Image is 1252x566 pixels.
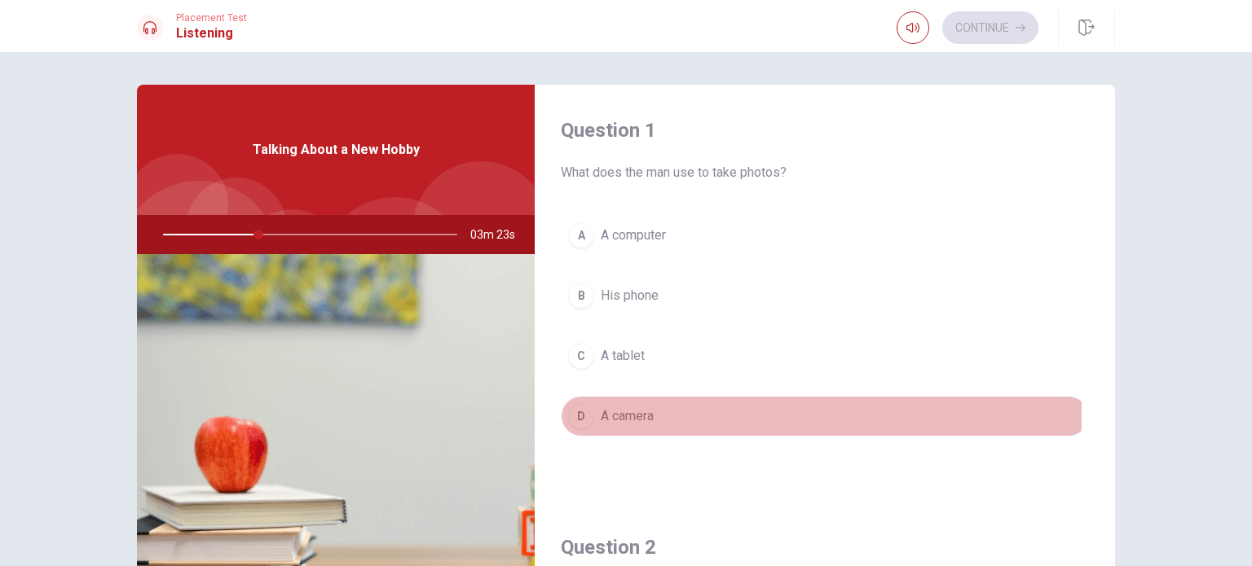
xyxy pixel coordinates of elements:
[568,403,594,429] div: D
[568,343,594,369] div: C
[568,283,594,309] div: B
[470,215,528,254] span: 03m 23s
[601,226,666,245] span: A computer
[561,396,1089,437] button: DA camera
[561,275,1089,316] button: BHis phone
[176,12,247,24] span: Placement Test
[176,24,247,43] h1: Listening
[561,215,1089,256] button: AA computer
[568,222,594,248] div: A
[601,346,645,366] span: A tablet
[253,140,420,160] span: Talking About a New Hobby
[561,336,1089,376] button: CA tablet
[601,286,659,305] span: His phone
[561,117,1089,143] h4: Question 1
[561,163,1089,182] span: What does the man use to take photos?
[561,534,1089,560] h4: Question 2
[601,406,654,426] span: A camera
